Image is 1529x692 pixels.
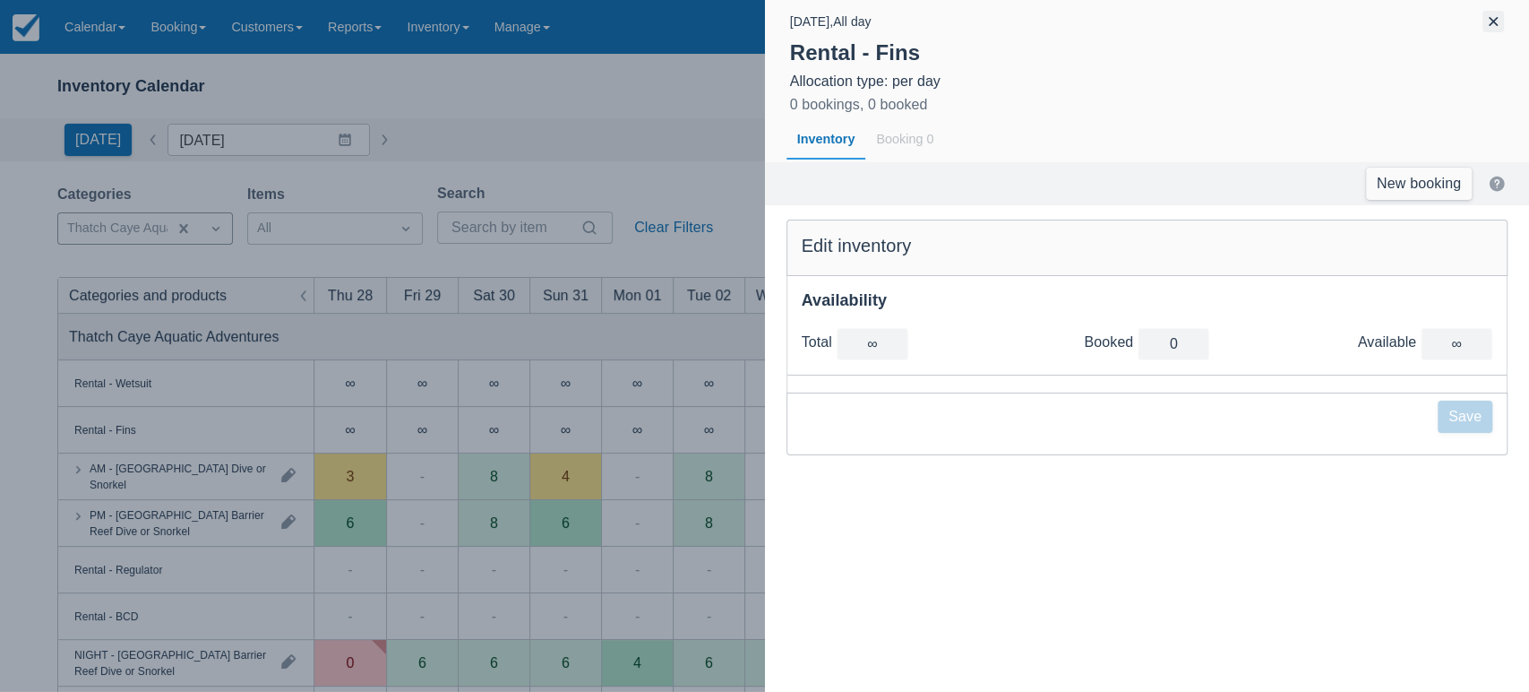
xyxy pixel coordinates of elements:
[790,73,1505,91] div: Allocation type: per day
[786,119,866,160] div: Inventory
[802,333,837,351] div: Total
[790,40,921,65] strong: Rental - Fins
[802,235,1493,257] div: Edit inventory
[790,94,928,116] div: 0 bookings, 0 booked
[790,11,872,32] div: [DATE] , All day
[1366,168,1472,200] a: New booking
[802,290,1493,311] div: Availability
[1084,333,1138,351] div: Booked
[1358,333,1421,351] div: Available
